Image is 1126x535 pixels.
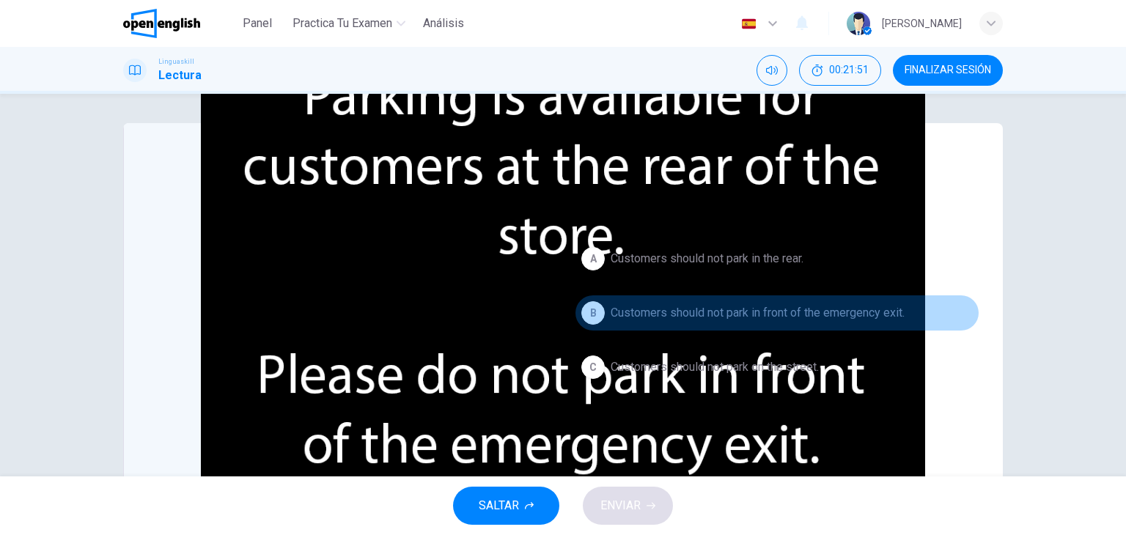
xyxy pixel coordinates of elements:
[893,55,1003,86] button: FINALIZAR SESIÓN
[243,15,272,32] span: Panel
[740,18,758,29] img: es
[123,9,200,38] img: OpenEnglish logo
[882,15,962,32] div: [PERSON_NAME]
[575,295,979,331] button: BCustomers should not park in front of the emergency exit.
[757,55,787,86] div: Silenciar
[453,487,559,525] button: SALTAR
[575,240,979,277] button: ACustomers should not park in the rear.
[575,349,979,385] button: CCustomers should not park on the street.
[829,64,869,76] span: 00:21:51
[417,10,470,37] button: Análisis
[234,10,281,37] button: Panel
[611,358,819,376] span: Customers should not park on the street.
[581,247,605,270] div: A
[581,301,605,325] div: B
[158,56,194,67] span: Linguaskill
[287,10,411,37] button: Practica tu examen
[123,9,234,38] a: OpenEnglish logo
[581,355,605,379] div: C
[799,55,881,86] button: 00:21:51
[611,250,803,267] span: Customers should not park in the rear.
[847,12,870,35] img: Profile picture
[905,64,991,76] span: FINALIZAR SESIÓN
[292,15,392,32] span: Practica tu examen
[799,55,881,86] div: Ocultar
[611,304,905,322] span: Customers should not park in front of the emergency exit.
[423,15,464,32] span: Análisis
[479,495,519,516] span: SALTAR
[158,67,202,84] h1: Lectura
